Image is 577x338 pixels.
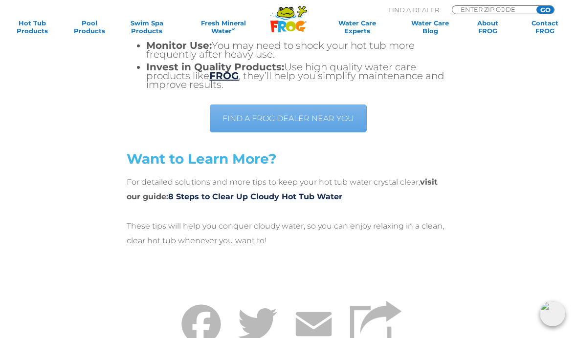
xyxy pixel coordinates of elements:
[466,19,510,35] a: AboutFROG
[146,63,450,89] li: Use high quality water care products like , they’ll help you simplify maintenance and improve res...
[232,26,235,32] sup: ∞
[127,219,450,248] p: These tips will help you conquer cloudy water, so you can enjoy relaxing in a clean, clear hot tu...
[125,19,169,35] a: Swim SpaProducts
[67,19,111,35] a: PoolProducts
[10,19,54,35] a: Hot TubProducts
[540,301,565,326] img: openIcon
[127,150,276,167] span: Want to Learn More?
[408,19,452,35] a: Water CareBlog
[146,41,450,59] li: You may need to shock your hot tub more frequently after heavy use.
[209,70,239,82] a: FROG
[536,6,554,14] input: GO
[127,175,450,204] p: For detailed solutions and more tips to keep your hot tub water crystal clear,
[319,19,395,35] a: Water CareExperts
[146,40,212,51] strong: Monitor Use:
[168,192,342,201] a: 8 Steps to Clear Up Cloudy Hot Tub Water
[523,19,567,35] a: ContactFROG
[127,177,438,201] strong: visit our guide:
[388,5,439,14] p: Find A Dealer
[210,105,367,132] a: FIND A FROG DEALER NEAR YOU
[182,19,265,35] a: Fresh MineralWater∞
[146,61,284,73] strong: Invest in Quality Products:
[460,6,526,13] input: Zip Code Form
